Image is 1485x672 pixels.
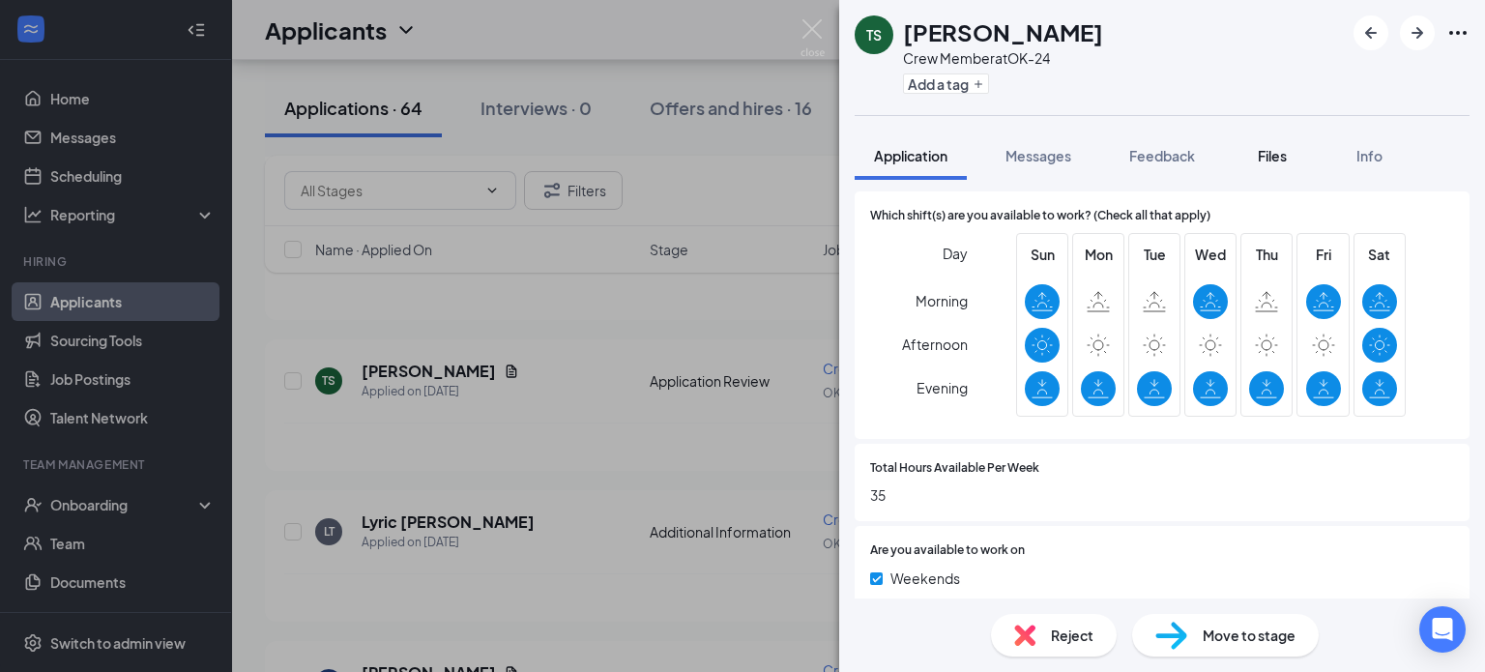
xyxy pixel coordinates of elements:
[1400,15,1435,50] button: ArrowRight
[1306,244,1341,265] span: Fri
[1081,244,1116,265] span: Mon
[1406,21,1429,44] svg: ArrowRight
[870,541,1025,560] span: Are you available to work on
[1203,625,1296,646] span: Move to stage
[866,25,882,44] div: TS
[973,78,984,90] svg: Plus
[1359,21,1383,44] svg: ArrowLeftNew
[902,327,968,362] span: Afternoon
[1419,606,1466,653] div: Open Intercom Messenger
[870,484,1454,506] span: 35
[870,207,1210,225] span: Which shift(s) are you available to work? (Check all that apply)
[890,568,960,589] span: Weekends
[916,283,968,318] span: Morning
[874,147,947,164] span: Application
[1446,21,1470,44] svg: Ellipses
[1356,147,1383,164] span: Info
[903,15,1103,48] h1: [PERSON_NAME]
[1258,147,1287,164] span: Files
[1129,147,1195,164] span: Feedback
[1354,15,1388,50] button: ArrowLeftNew
[1362,244,1397,265] span: Sat
[1193,244,1228,265] span: Wed
[903,73,989,94] button: PlusAdd a tag
[870,459,1039,478] span: Total Hours Available Per Week
[1249,244,1284,265] span: Thu
[890,597,946,618] span: Holidays
[917,370,968,405] span: Evening
[1005,147,1071,164] span: Messages
[903,48,1103,68] div: Crew Member at OK-24
[1137,244,1172,265] span: Tue
[943,243,968,264] span: Day
[1051,625,1093,646] span: Reject
[1025,244,1060,265] span: Sun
